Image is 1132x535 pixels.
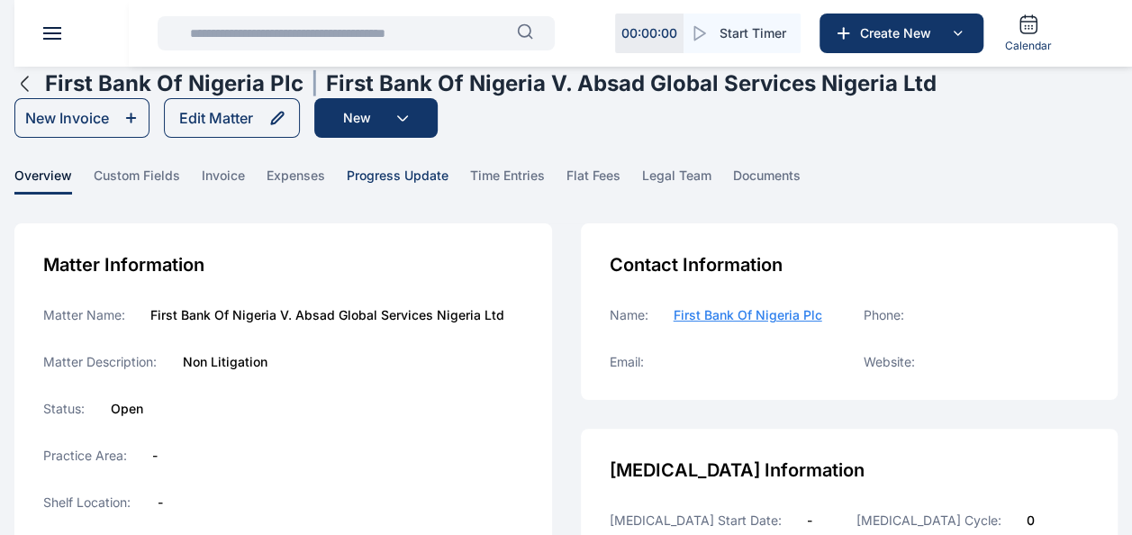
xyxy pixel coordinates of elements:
div: Matter Information [43,252,523,277]
label: Phone: [864,306,904,324]
button: New [314,98,438,138]
a: expenses [267,167,347,195]
label: Matter Description: [43,353,158,371]
label: First Bank Of Nigeria V. Absad Global Services Nigeria Ltd [150,306,504,324]
p: 00 : 00 : 00 [621,24,677,42]
span: documents [733,167,801,195]
label: Matter Name: [43,306,125,324]
span: custom fields [94,167,180,195]
label: Open [111,400,143,418]
label: Status: [43,400,86,418]
span: invoice [202,167,245,195]
button: Start Timer [684,14,801,53]
div: Edit Matter [179,107,253,129]
a: flat fees [566,167,642,195]
a: time entries [470,167,566,195]
label: 0 [1027,512,1035,530]
span: overview [14,167,72,195]
a: Calendar [998,6,1059,60]
a: progress update [347,167,470,195]
span: progress update [347,167,448,195]
span: legal team [642,167,711,195]
span: | [311,69,319,98]
div: New Invoice [25,107,109,129]
a: custom fields [94,167,202,195]
span: Create New [853,24,946,42]
div: [MEDICAL_DATA] Information [610,458,1090,483]
div: Contact Information [610,252,1090,277]
label: Email: [610,353,644,371]
label: Website: [864,353,915,371]
span: flat fees [566,167,620,195]
label: [MEDICAL_DATA] Start Date: [610,512,782,530]
label: [MEDICAL_DATA] Cycle: [856,512,1001,530]
h1: First Bank Of Nigeria Plc [45,69,303,98]
span: expenses [267,167,325,195]
button: Edit Matter [164,98,300,138]
label: Name: [610,306,648,324]
button: New Invoice [14,98,149,138]
span: Start Timer [720,24,786,42]
a: legal team [642,167,733,195]
h1: First Bank Of Nigeria V. Absad Global Services Nigeria Ltd [326,69,937,98]
label: Non Litigation [183,353,267,371]
a: First Bank Of Nigeria Plc [674,306,822,324]
label: Practice Area: [43,447,127,465]
a: overview [14,167,94,195]
a: documents [733,167,822,195]
span: time entries [470,167,545,195]
span: First Bank Of Nigeria Plc [674,307,822,322]
button: Create New [820,14,983,53]
span: Calendar [1005,39,1052,53]
a: invoice [202,167,267,195]
label: - [152,447,158,465]
label: - [158,494,163,512]
label: Shelf Location: [43,494,132,512]
label: - [807,512,812,530]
